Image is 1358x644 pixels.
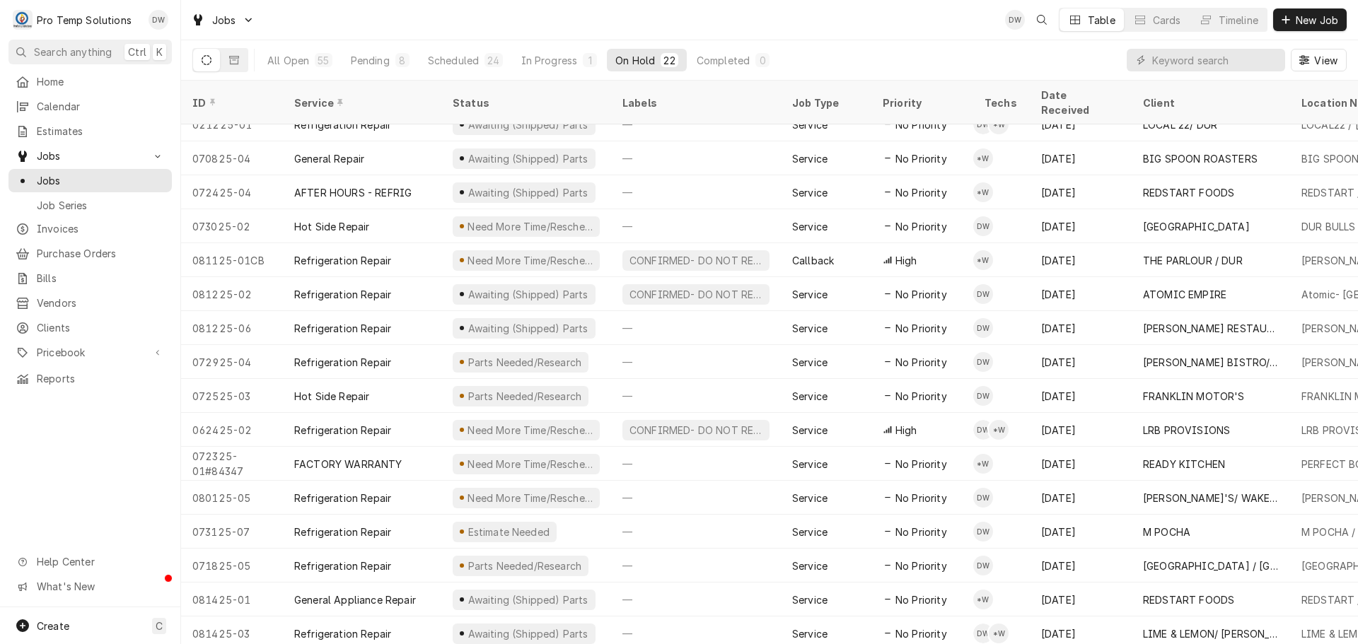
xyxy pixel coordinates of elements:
[453,95,597,110] div: Status
[181,413,283,447] div: 062425-02
[466,389,583,404] div: Parts Needed/Research
[1143,355,1279,370] div: [PERSON_NAME] BISTRO/ CARRBORO0
[1219,13,1258,28] div: Timeline
[8,367,172,390] a: Reports
[973,216,993,236] div: DW
[1143,457,1225,472] div: READY KITCHEN
[212,13,236,28] span: Jobs
[611,582,781,616] div: —
[1143,423,1230,438] div: LRB PROVISIONS
[1030,243,1132,277] div: [DATE]
[181,447,283,481] div: 072325-01#84347
[1030,447,1132,481] div: [DATE]
[615,53,655,68] div: On Hold
[895,389,947,404] span: No Priority
[792,491,828,505] div: Service
[156,619,163,633] span: C
[895,457,947,472] span: No Priority
[37,74,165,89] span: Home
[973,318,993,338] div: Dakota Williams's Avatar
[611,481,781,515] div: —
[663,53,675,68] div: 22
[181,243,283,277] div: 081125-01CB
[611,515,781,549] div: —
[181,311,283,345] div: 081225-06
[487,53,499,68] div: 24
[34,45,112,59] span: Search anything
[8,169,172,192] a: Jobs
[466,423,594,438] div: Need More Time/Reschedule
[466,253,594,268] div: Need More Time/Reschedule
[428,53,479,68] div: Scheduled
[611,549,781,582] div: —
[1030,481,1132,515] div: [DATE]
[973,250,993,270] div: *Kevin Williams's Avatar
[37,173,165,188] span: Jobs
[1143,151,1258,166] div: BIG SPOON ROASTERS
[973,556,993,575] div: Dakota Williams's Avatar
[181,345,283,379] div: 072925-04
[622,95,770,110] div: Labels
[895,423,917,438] span: High
[466,592,589,607] div: Awaiting (Shipped) Parts
[37,99,165,114] span: Calendar
[37,148,144,163] span: Jobs
[985,95,1018,110] div: Techs
[628,287,764,302] div: CONFIRMED- DO NOT RESCHEDULE
[895,253,917,268] span: High
[611,107,781,141] div: —
[8,291,172,315] a: Vendors
[8,341,172,364] a: Go to Pricebook
[895,287,947,302] span: No Priority
[973,420,993,440] div: Dakota Williams's Avatar
[181,515,283,549] div: 073125-07
[1311,53,1340,68] span: View
[586,53,594,68] div: 1
[37,345,144,360] span: Pricebook
[792,117,828,132] div: Service
[1030,311,1132,345] div: [DATE]
[466,321,589,336] div: Awaiting (Shipped) Parts
[611,379,781,413] div: —
[8,144,172,168] a: Go to Jobs
[37,13,132,28] div: Pro Temp Solutions
[973,352,993,372] div: Dakota Williams's Avatar
[611,447,781,481] div: —
[895,321,947,336] span: No Priority
[611,209,781,243] div: —
[294,558,391,573] div: Refrigeration Repair
[294,287,391,302] div: Refrigeration Repair
[8,70,172,93] a: Home
[611,345,781,379] div: —
[466,626,589,641] div: Awaiting (Shipped) Parts
[792,321,828,336] div: Service
[294,525,391,539] div: Refrigeration Repair
[294,592,416,607] div: General Appliance Repair
[1005,10,1025,30] div: DW
[989,623,1009,643] div: *Kevin Williams's Avatar
[792,219,828,234] div: Service
[128,45,146,59] span: Ctrl
[181,175,283,209] div: 072425-04
[1143,626,1279,641] div: LIME & LEMON/ [PERSON_NAME]
[37,320,165,335] span: Clients
[294,423,391,438] div: Refrigeration Repair
[973,182,993,202] div: *Kevin Williams's Avatar
[1088,13,1115,28] div: Table
[1143,219,1250,234] div: [GEOGRAPHIC_DATA]
[37,554,163,569] span: Help Center
[792,287,828,302] div: Service
[973,623,993,643] div: Dakota Williams's Avatar
[37,579,163,594] span: What's New
[973,522,993,541] div: DW
[1293,13,1341,28] span: New Job
[973,386,993,406] div: Dakota Williams's Avatar
[294,355,391,370] div: Refrigeration Repair
[13,10,33,30] div: Pro Temp Solutions's Avatar
[1030,141,1132,175] div: [DATE]
[1031,8,1053,31] button: Open search
[318,53,329,68] div: 55
[895,558,947,573] span: No Priority
[973,386,993,406] div: DW
[973,318,993,338] div: DW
